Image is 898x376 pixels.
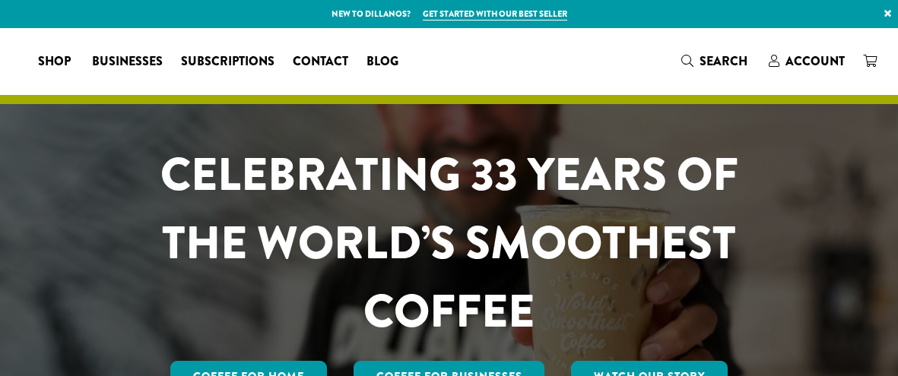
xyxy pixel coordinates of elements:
[366,52,398,71] span: Blog
[785,52,845,70] span: Account
[38,52,71,71] span: Shop
[672,49,760,74] a: Search
[92,52,163,71] span: Businesses
[29,49,83,74] a: Shop
[293,52,348,71] span: Contact
[423,8,567,21] a: Get started with our best seller
[700,52,747,70] span: Search
[121,141,777,346] h1: CELEBRATING 33 YEARS OF THE WORLD’S SMOOTHEST COFFEE
[181,52,274,71] span: Subscriptions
